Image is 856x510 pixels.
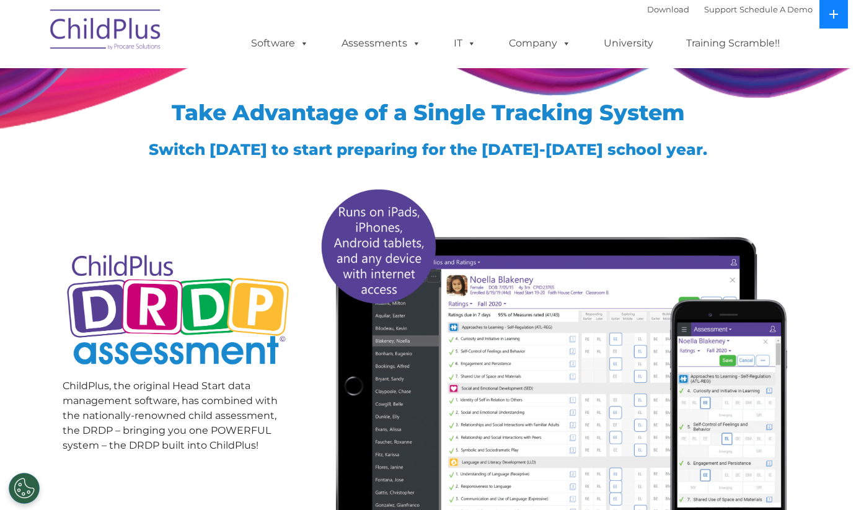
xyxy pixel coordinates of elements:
[63,380,278,451] span: ChildPlus, the original Head Start data management software, has combined with the nationally-ren...
[329,31,433,56] a: Assessments
[239,31,321,56] a: Software
[44,1,168,63] img: ChildPlus by Procare Solutions
[647,4,689,14] a: Download
[441,31,488,56] a: IT
[704,4,737,14] a: Support
[591,31,666,56] a: University
[674,31,792,56] a: Training Scramble!!
[9,473,40,504] button: Cookies Settings
[647,4,813,14] font: |
[496,31,583,56] a: Company
[739,4,813,14] a: Schedule A Demo
[172,99,685,126] span: Take Advantage of a Single Tracking System
[63,241,294,382] img: Copyright - DRDP Logo
[149,140,707,159] span: Switch [DATE] to start preparing for the [DATE]-[DATE] school year.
